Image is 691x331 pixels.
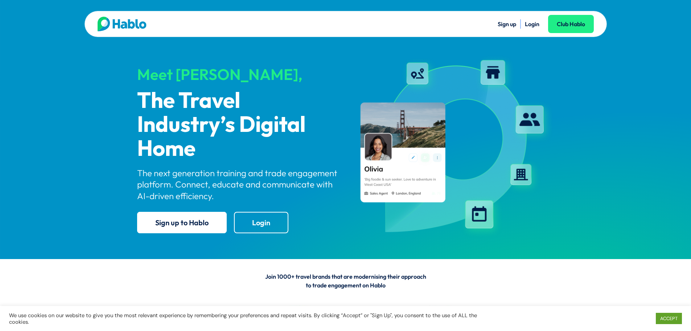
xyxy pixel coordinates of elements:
a: Sign up to Hablo [137,212,227,233]
a: ACCEPT [656,313,682,324]
p: The next generation training and trade engagement platform. Connect, educate and communicate with... [137,167,340,202]
a: Club Hablo [548,15,594,33]
img: hablo-profile-image [352,54,554,239]
div: Meet [PERSON_NAME], [137,66,340,83]
a: Sign up [498,20,516,28]
img: Hablo logo main 2 [98,17,147,31]
span: Join 1000+ travel brands that are modernising their approach to trade engagement on Hablo [265,273,426,289]
a: Login [525,20,539,28]
p: The Travel Industry’s Digital Home [137,89,340,161]
a: Login [234,212,288,233]
div: We use cookies on our website to give you the most relevant experience by remembering your prefer... [9,312,480,325]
